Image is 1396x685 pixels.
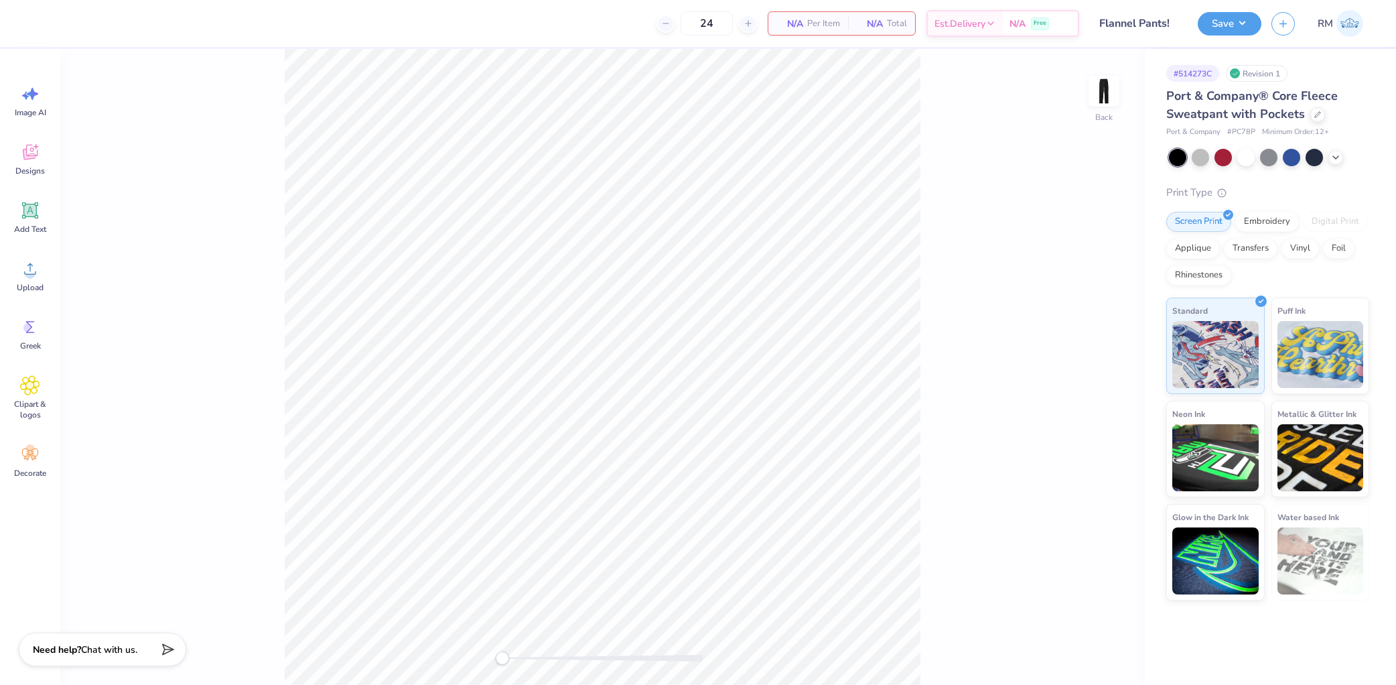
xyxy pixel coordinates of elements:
[1277,321,1364,388] img: Puff Ink
[1224,239,1277,259] div: Transfers
[1172,321,1259,388] img: Standard
[1172,424,1259,491] img: Neon Ink
[1172,407,1205,421] span: Neon Ink
[1262,127,1329,138] span: Minimum Order: 12 +
[1166,185,1369,200] div: Print Type
[8,399,52,420] span: Clipart & logos
[1336,10,1363,37] img: Roberta Manuel
[1166,265,1231,286] div: Rhinestones
[1172,510,1249,524] span: Glow in the Dark Ink
[1303,212,1368,232] div: Digital Print
[496,651,509,665] div: Accessibility label
[15,107,46,118] span: Image AI
[1166,65,1219,82] div: # 514273C
[1166,239,1220,259] div: Applique
[1091,78,1117,105] img: Back
[1312,10,1369,37] a: RM
[1172,527,1259,595] img: Glow in the Dark Ink
[1227,127,1255,138] span: # PC78P
[20,340,41,351] span: Greek
[776,17,803,31] span: N/A
[887,17,907,31] span: Total
[1095,111,1113,123] div: Back
[1277,527,1364,595] img: Water based Ink
[81,643,137,656] span: Chat with us.
[1009,17,1026,31] span: N/A
[1323,239,1354,259] div: Foil
[17,282,44,293] span: Upload
[1166,212,1231,232] div: Screen Print
[15,166,45,176] span: Designs
[1166,88,1338,122] span: Port & Company® Core Fleece Sweatpant with Pockets
[681,11,733,36] input: – –
[1277,304,1306,318] span: Puff Ink
[1198,12,1261,36] button: Save
[14,224,46,235] span: Add Text
[807,17,840,31] span: Per Item
[1034,19,1046,28] span: Free
[14,468,46,479] span: Decorate
[1166,127,1220,138] span: Port & Company
[1277,510,1339,524] span: Water based Ink
[33,643,81,656] strong: Need help?
[1172,304,1208,318] span: Standard
[934,17,985,31] span: Est. Delivery
[1226,65,1287,82] div: Revision 1
[1318,16,1333,32] span: RM
[1281,239,1319,259] div: Vinyl
[1089,10,1188,37] input: Untitled Design
[1277,424,1364,491] img: Metallic & Glitter Ink
[1235,212,1299,232] div: Embroidery
[856,17,883,31] span: N/A
[1277,407,1356,421] span: Metallic & Glitter Ink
